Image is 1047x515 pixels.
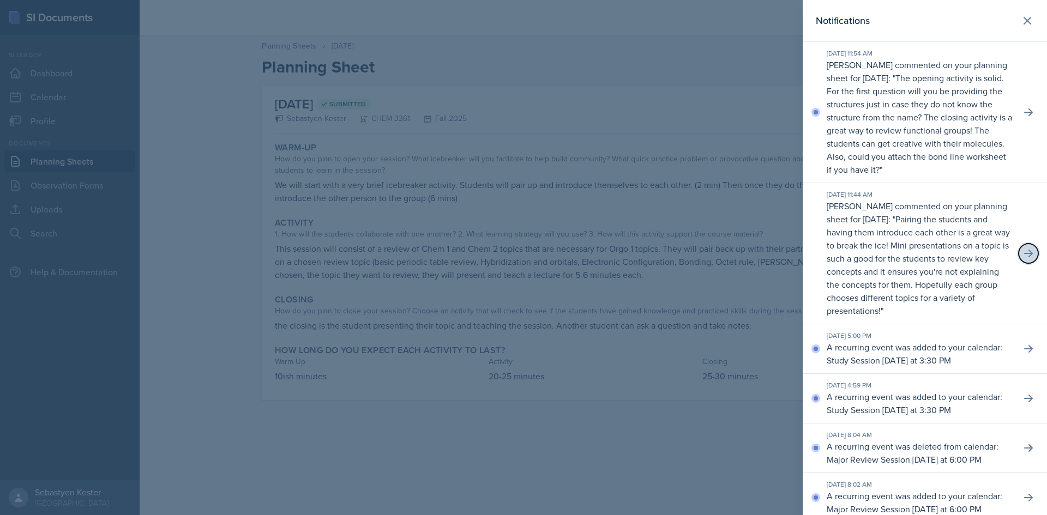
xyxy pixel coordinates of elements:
[827,380,1012,390] div: [DATE] 4:59 PM
[827,49,1012,58] div: [DATE] 11:54 AM
[827,430,1012,440] div: [DATE] 8:04 AM
[827,480,1012,489] div: [DATE] 8:02 AM
[827,72,1012,175] p: The opening activity is solid. For the first question will you be providing the structures just i...
[827,331,1012,341] div: [DATE] 5:00 PM
[827,341,1012,367] p: A recurring event was added to your calendar: Study Session [DATE] at 3:30 PM
[827,190,1012,199] div: [DATE] 11:44 AM
[816,13,870,28] h2: Notifications
[827,390,1012,416] p: A recurring event was added to your calendar: Study Session [DATE] at 3:30 PM
[827,213,1010,317] p: Pairing the students and having them introduce each other is a great way to break the ice! Mini p...
[827,440,1012,466] p: A recurring event was deleted from calendar: Major Review Session [DATE] at 6:00 PM
[827,58,1012,176] p: [PERSON_NAME] commented on your planning sheet for [DATE]: " "
[827,199,1012,317] p: [PERSON_NAME] commented on your planning sheet for [DATE]: " "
